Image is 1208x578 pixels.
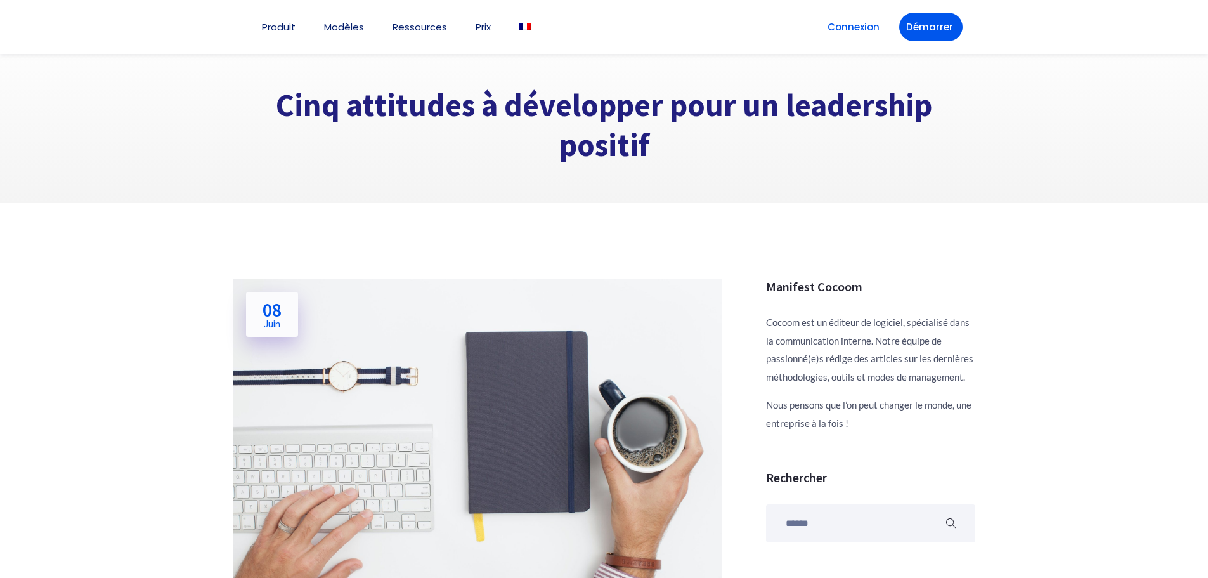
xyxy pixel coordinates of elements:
[263,300,282,329] h2: 08
[899,13,963,41] a: Démarrer
[519,23,531,30] img: Français
[233,86,975,165] h1: Cinq attitudes à développer pour un leadership positif
[476,22,491,32] a: Prix
[766,279,975,294] h3: Manifest Cocoom
[263,319,282,329] span: Juin
[766,470,975,485] h3: Rechercher
[821,13,887,41] a: Connexion
[393,22,447,32] a: Ressources
[766,313,975,386] p: Cocoom est un éditeur de logiciel, spécialisé dans la communication interne. Notre équipe de pass...
[324,22,364,32] a: Modèles
[246,292,298,337] a: 08Juin
[766,396,975,432] p: Nous pensons que l’on peut changer le monde, une entreprise à la fois !
[262,22,296,32] a: Produit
